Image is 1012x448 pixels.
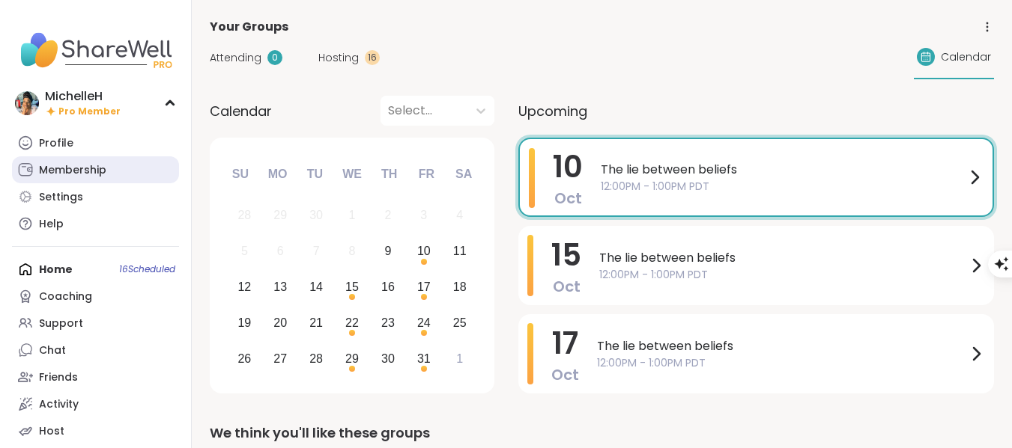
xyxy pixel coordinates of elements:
div: Choose Thursday, October 23rd, 2025 [372,307,405,339]
div: We [336,158,369,191]
div: Not available Thursday, October 2nd, 2025 [372,200,405,232]
div: 2 [384,205,391,225]
div: 28 [309,349,323,369]
div: 13 [273,277,287,297]
a: Host [12,417,179,444]
div: 27 [273,349,287,369]
div: 20 [273,313,287,333]
div: MichelleH [45,88,121,105]
div: Choose Friday, October 24th, 2025 [407,307,440,339]
div: Choose Thursday, October 9th, 2025 [372,236,405,268]
div: month 2025-10 [226,197,477,376]
div: Choose Saturday, November 1st, 2025 [443,343,476,375]
div: Chat [39,343,66,358]
a: Chat [12,337,179,363]
a: Settings [12,183,179,210]
span: 17 [552,322,578,364]
div: Not available Sunday, September 28th, 2025 [228,200,261,232]
div: Choose Sunday, October 12th, 2025 [228,271,261,304]
div: Not available Friday, October 3rd, 2025 [407,200,440,232]
div: Choose Thursday, October 16th, 2025 [372,271,405,304]
div: Choose Wednesday, October 15th, 2025 [336,271,369,304]
div: We think you'll like these groups [210,423,994,444]
a: Activity [12,390,179,417]
div: Su [224,158,257,191]
div: Th [373,158,406,191]
div: Not available Monday, September 29th, 2025 [264,200,297,232]
div: Mo [261,158,294,191]
div: Choose Wednesday, October 22nd, 2025 [336,307,369,339]
div: Not available Monday, October 6th, 2025 [264,236,297,268]
div: 11 [453,241,467,261]
a: Support [12,310,179,337]
div: Choose Friday, October 31st, 2025 [407,343,440,375]
div: 29 [273,205,287,225]
div: 24 [417,313,431,333]
div: 30 [309,205,323,225]
div: 4 [456,205,463,225]
div: 6 [277,241,284,261]
span: 15 [551,234,581,276]
span: Calendar [941,49,991,65]
div: Not available Wednesday, October 1st, 2025 [336,200,369,232]
div: Choose Thursday, October 30th, 2025 [372,343,405,375]
div: Not available Sunday, October 5th, 2025 [228,236,261,268]
div: Host [39,424,64,439]
div: 30 [381,349,395,369]
div: Coaching [39,289,92,304]
div: 28 [237,205,251,225]
span: Calendar [210,101,272,121]
div: Sa [447,158,480,191]
img: ShareWell Nav Logo [12,24,179,76]
a: Profile [12,129,179,156]
div: 17 [417,277,431,297]
div: Profile [39,136,73,151]
span: 12:00PM - 1:00PM PDT [599,267,967,283]
div: Support [39,316,83,331]
a: Membership [12,156,179,183]
div: Activity [39,397,79,412]
a: Help [12,210,179,237]
div: Choose Tuesday, October 28th, 2025 [300,343,333,375]
div: 12 [237,277,251,297]
span: Attending [210,50,261,66]
div: Choose Friday, October 17th, 2025 [407,271,440,304]
div: Membership [39,163,106,178]
div: Choose Saturday, October 11th, 2025 [443,236,476,268]
div: 21 [309,313,323,333]
span: Oct [553,276,581,297]
div: Fr [410,158,443,191]
div: 26 [237,349,251,369]
div: 9 [384,241,391,261]
div: Choose Sunday, October 26th, 2025 [228,343,261,375]
div: 3 [420,205,427,225]
div: Choose Wednesday, October 29th, 2025 [336,343,369,375]
div: Settings [39,190,83,205]
div: Tu [298,158,331,191]
div: 25 [453,313,467,333]
a: Friends [12,363,179,390]
div: 23 [381,313,395,333]
div: Choose Monday, October 27th, 2025 [264,343,297,375]
span: Your Groups [210,18,288,36]
div: 7 [313,241,320,261]
span: Oct [554,188,582,209]
div: Not available Saturday, October 4th, 2025 [443,200,476,232]
span: 12:00PM - 1:00PM PDT [601,179,966,194]
div: 16 [381,277,395,297]
div: Not available Wednesday, October 8th, 2025 [336,236,369,268]
span: The lie between beliefs [601,161,966,179]
div: Choose Tuesday, October 21st, 2025 [300,307,333,339]
span: Pro Member [58,105,121,118]
div: 8 [349,241,356,261]
div: 10 [417,241,431,261]
a: Coaching [12,283,179,310]
div: 5 [241,241,248,261]
div: Choose Monday, October 13th, 2025 [264,271,297,304]
span: Upcoming [518,101,587,121]
span: 12:00PM - 1:00PM PDT [597,355,967,371]
div: 15 [345,277,359,297]
div: Choose Saturday, October 18th, 2025 [443,271,476,304]
div: 18 [453,277,467,297]
span: Hosting [318,50,359,66]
